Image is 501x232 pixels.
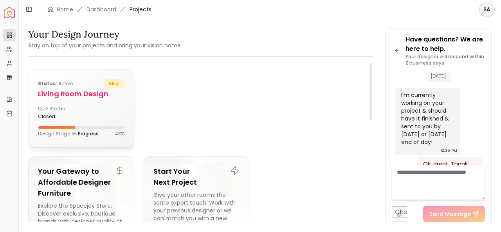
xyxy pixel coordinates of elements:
p: Design Stage: [38,131,99,137]
nav: breadcrumb [47,5,151,13]
a: Spacejoy [4,7,15,18]
span: [DATE] [426,70,451,82]
a: Home [57,5,73,13]
a: Dashboard [87,5,116,13]
p: 43 % [115,131,124,137]
p: active [38,79,73,88]
p: Have questions? We are here to help. [405,35,485,54]
span: SA [480,2,494,16]
b: Status: [38,80,57,87]
div: Quiz Status: [38,106,78,120]
p: Your designer will respond within 2 business days. [405,54,485,66]
span: In Progress [72,130,99,137]
div: I'm currently working on your project & should have it finished & sent to you by [DATE] or [DATE]... [401,91,452,146]
div: closed [38,113,78,120]
span: bliss [104,79,124,88]
div: Ok, great. Thank you! [423,160,474,176]
button: SA [479,2,495,17]
img: Spacejoy Logo [4,7,15,18]
h5: Living Room design [38,88,124,99]
span: Projects [130,5,151,13]
h5: Your Gateway to Affordable Designer Furniture [38,166,124,199]
small: Stay on top of your projects and bring your vision home [28,41,181,49]
div: 12:35 PM [441,147,457,155]
h3: Your Design Journey [28,28,181,41]
h5: Start Your Next Project [153,166,240,188]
